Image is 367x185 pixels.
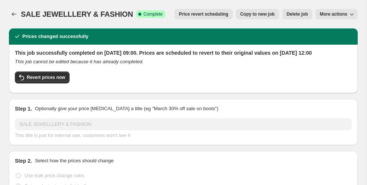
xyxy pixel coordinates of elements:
[240,11,275,17] span: Copy to new job
[15,49,352,57] h2: This job successfully completed on [DATE] 09:00. Prices are scheduled to revert to their original...
[179,11,228,17] span: Price revert scheduling
[27,74,65,80] span: Revert prices now
[320,11,347,17] span: More actions
[15,71,70,83] button: Revert prices now
[15,133,130,138] span: This title is just for internal use, customers won't see it
[21,10,133,18] span: SALE JEWELLLERY & FASHION
[22,33,88,40] h2: Prices changed successfully
[9,9,19,19] button: Price change jobs
[144,11,162,17] span: Complete
[35,105,218,112] p: Optionally give your price [MEDICAL_DATA] a title (eg "March 30% off sale on boots")
[282,9,312,19] button: Delete job
[15,105,32,112] h2: Step 1.
[15,157,32,165] h2: Step 2.
[35,157,114,165] p: Select how the prices should change
[236,9,279,19] button: Copy to new job
[15,59,144,64] i: This job cannot be edited because it has already completed.
[174,9,233,19] button: Price revert scheduling
[315,9,358,19] button: More actions
[287,11,308,17] span: Delete job
[25,173,84,178] span: Use bulk price change rules
[15,118,352,130] input: 30% off holiday sale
